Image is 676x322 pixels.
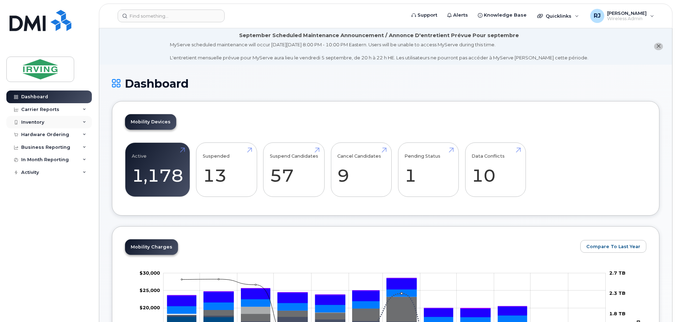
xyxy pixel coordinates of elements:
g: $0 [140,305,160,310]
tspan: 2.7 TB [609,270,625,275]
tspan: $20,000 [140,305,160,310]
a: Suspend Candidates 57 [270,146,318,193]
div: September Scheduled Maintenance Announcement / Annonce D'entretient Prévue Pour septembre [239,32,519,39]
button: close notification [654,43,663,50]
a: Data Conflicts 10 [472,146,519,193]
g: $0 [140,287,160,293]
tspan: $30,000 [140,270,160,275]
a: Active 1,178 [132,146,183,193]
a: Cancel Candidates 9 [337,146,385,193]
a: Mobility Devices [125,114,176,130]
span: Compare To Last Year [586,243,640,250]
a: Suspended 13 [203,146,250,193]
button: Compare To Last Year [580,240,646,253]
div: MyServe scheduled maintenance will occur [DATE][DATE] 8:00 PM - 10:00 PM Eastern. Users will be u... [170,41,588,61]
g: $0 [140,270,160,275]
h1: Dashboard [112,77,659,90]
tspan: $25,000 [140,287,160,293]
a: Mobility Charges [125,239,178,255]
tspan: 1.8 TB [609,310,625,316]
tspan: 2.3 TB [609,290,625,296]
a: Pending Status 1 [404,146,452,193]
